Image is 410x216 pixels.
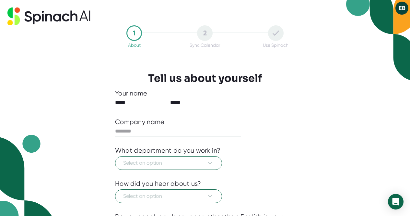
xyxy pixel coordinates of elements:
div: Your name [115,89,295,97]
div: About [128,43,141,48]
button: Select an option [115,156,222,170]
div: How did you hear about us? [115,180,201,188]
div: Company name [115,118,165,126]
button: Select an option [115,189,222,203]
div: 1 [126,25,142,41]
div: Open Intercom Messenger [388,194,404,210]
div: What department do you work in? [115,146,220,155]
span: Select an option [123,192,214,200]
div: Sync Calendar [190,43,220,48]
button: EB [395,2,408,15]
div: Use Spinach [263,43,288,48]
div: 2 [197,25,213,41]
span: Select an option [123,159,214,167]
h3: Tell us about yourself [148,72,262,84]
